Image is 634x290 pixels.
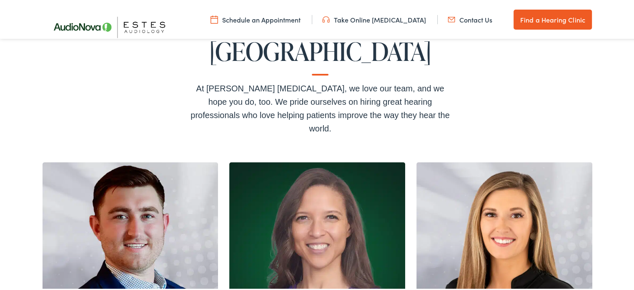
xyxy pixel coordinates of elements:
[322,14,426,23] a: Take Online [MEDICAL_DATA]
[514,8,592,28] a: Find a Hearing Clinic
[448,14,492,23] a: Contact Us
[322,14,330,23] img: utility icon
[210,14,301,23] a: Schedule an Appointment
[210,14,218,23] img: utility icon
[448,14,455,23] img: utility icon
[187,81,454,134] div: At [PERSON_NAME] [MEDICAL_DATA], we love our team, and we hope you do, too. We pride ourselves on...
